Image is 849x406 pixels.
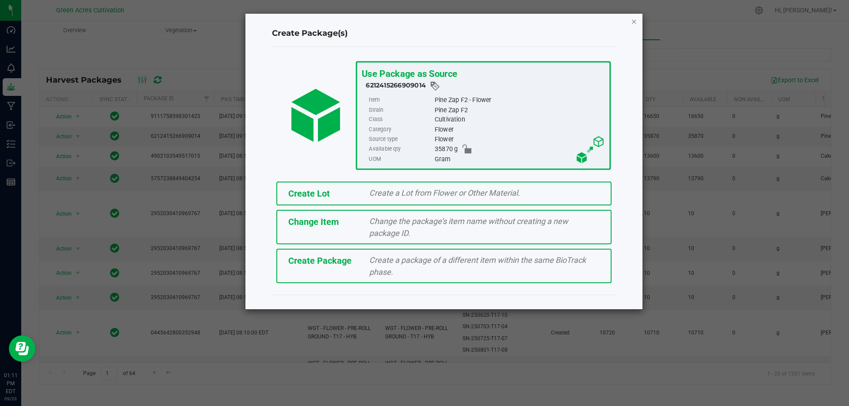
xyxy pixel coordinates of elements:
div: Gram [434,154,604,164]
div: 6212415266909014 [366,80,605,91]
span: Use Package as Source [361,68,457,80]
label: Category [369,125,432,134]
label: Item [369,95,432,105]
label: Available qty [369,144,432,154]
div: Flower [434,134,604,144]
label: Class [369,115,432,125]
span: Change the package’s item name without creating a new package ID. [369,216,568,238]
span: Create Package [288,255,352,266]
span: Create a package of a different item within the same BioTrack phase. [369,255,586,277]
span: Create Lot [288,188,330,199]
div: Pine Zap F2 [434,105,604,115]
div: Cultivation [434,115,604,125]
label: Strain [369,105,432,115]
span: Change Item [288,216,339,227]
span: 35870 g [434,144,458,154]
h4: Create Package(s) [272,28,616,39]
div: Pine Zap F2 - Flower [434,95,604,105]
div: Flower [434,125,604,134]
iframe: Resource center [9,335,35,362]
span: Create a Lot from Flower or Other Material. [369,188,520,197]
label: UOM [369,154,432,164]
label: Source type [369,134,432,144]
